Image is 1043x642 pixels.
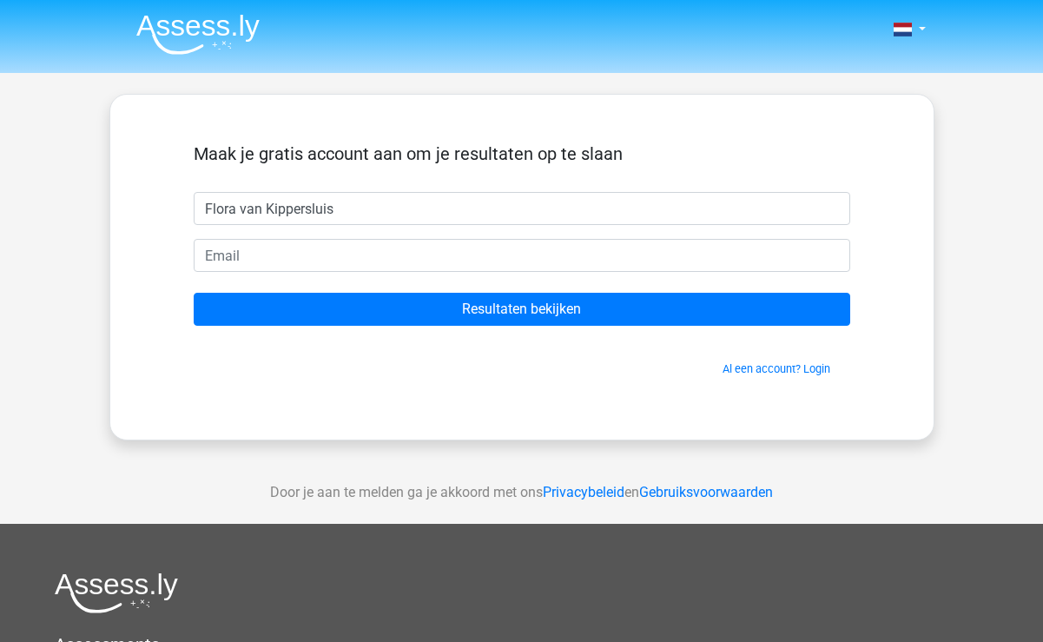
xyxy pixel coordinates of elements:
[194,192,850,225] input: Voornaam
[723,362,830,375] a: Al een account? Login
[194,293,850,326] input: Resultaten bekijken
[194,239,850,272] input: Email
[543,484,624,500] a: Privacybeleid
[194,143,850,164] h5: Maak je gratis account aan om je resultaten op te slaan
[136,14,260,55] img: Assessly
[639,484,773,500] a: Gebruiksvoorwaarden
[55,573,178,613] img: Assessly logo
